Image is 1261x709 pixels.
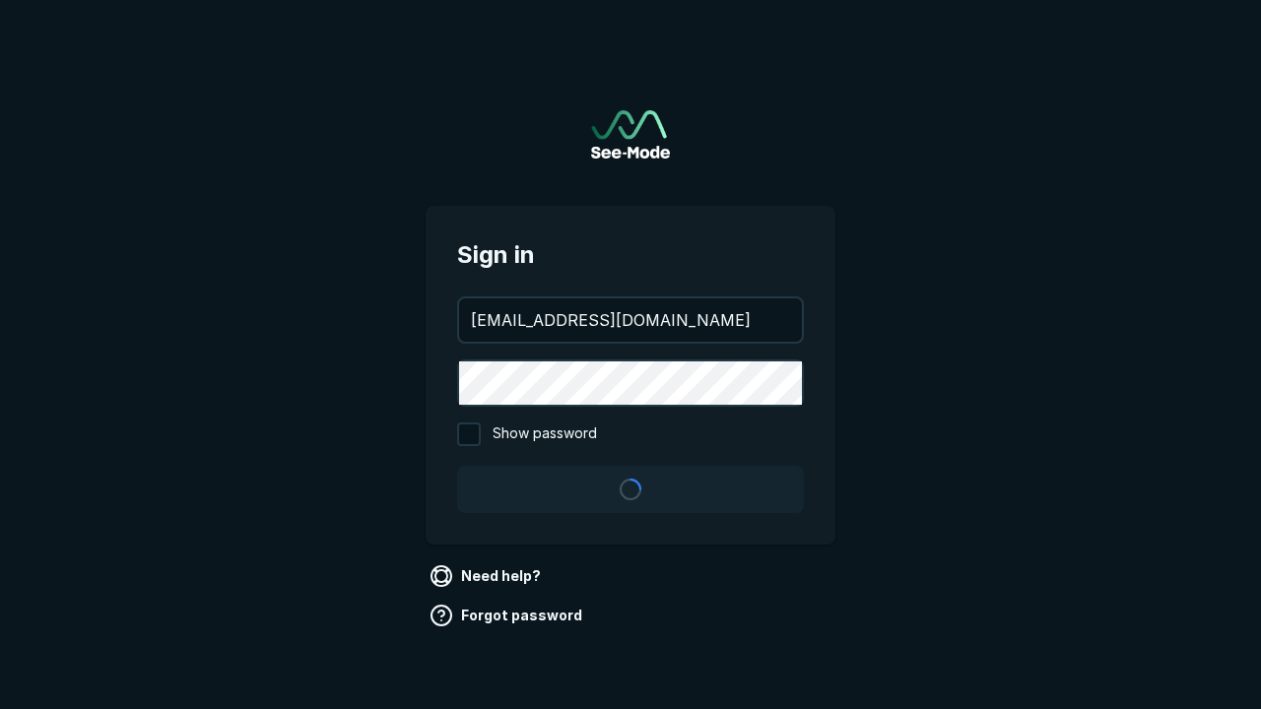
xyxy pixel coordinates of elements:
span: Sign in [457,237,804,273]
a: Forgot password [426,600,590,631]
a: Go to sign in [591,110,670,159]
span: Show password [493,422,597,446]
img: See-Mode Logo [591,110,670,159]
input: your@email.com [459,298,802,342]
a: Need help? [426,560,549,592]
